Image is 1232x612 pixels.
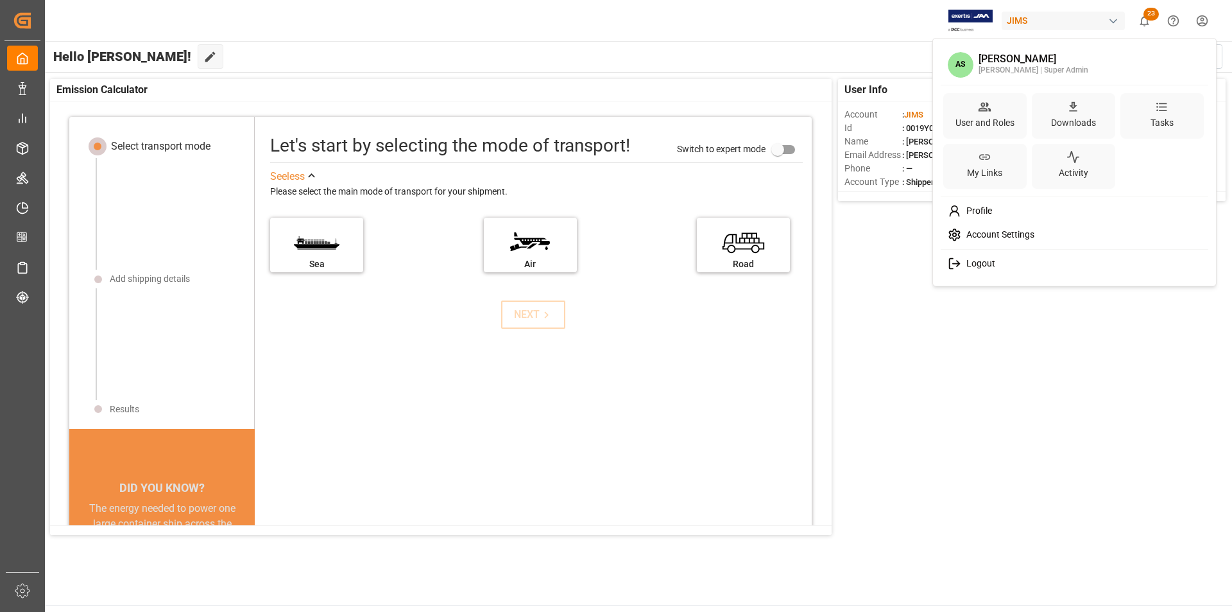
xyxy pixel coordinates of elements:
div: [PERSON_NAME] | Super Admin [979,65,1088,76]
div: Activity [1056,164,1091,182]
div: Downloads [1048,114,1099,132]
span: AS [948,52,973,78]
span: Profile [961,205,992,217]
span: Account Settings [961,229,1034,241]
div: My Links [964,164,1005,182]
div: [PERSON_NAME] [979,53,1088,65]
div: User and Roles [953,114,1017,132]
span: Logout [961,258,995,270]
div: Tasks [1148,114,1176,132]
